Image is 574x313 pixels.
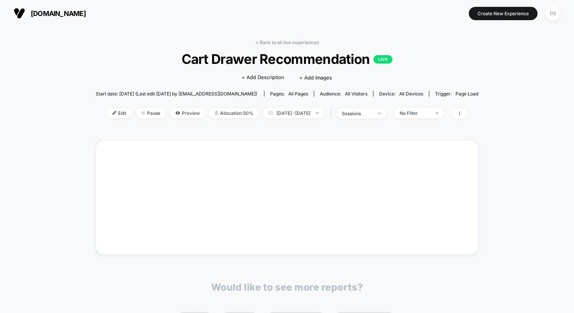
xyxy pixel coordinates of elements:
[328,108,336,119] span: |
[399,91,423,97] span: all devices
[136,108,166,118] span: Pause
[455,91,478,97] span: Page Load
[263,108,324,118] span: [DATE] - [DATE]
[31,10,86,17] span: [DOMAIN_NAME]
[112,111,116,115] img: edit
[242,74,284,81] span: + Add Description
[373,91,429,97] span: Device:
[345,91,367,97] span: All Visitors
[170,108,206,118] span: Preview
[270,91,308,97] div: Pages:
[141,111,145,115] img: end
[107,108,132,118] span: Edit
[256,40,319,45] a: < Back to all live experiences
[215,111,218,115] img: rebalance
[342,111,372,116] div: sessions
[400,110,430,116] div: No Filter
[543,6,563,21] button: DS
[209,108,259,118] span: Allocation: 50%
[373,55,392,64] p: LIVE
[316,112,319,114] img: end
[96,91,257,97] span: Start date: [DATE] (Last edit [DATE] by [EMAIL_ADDRESS][DOMAIN_NAME])
[288,91,308,97] span: all pages
[435,91,478,97] div: Trigger:
[11,7,88,19] button: [DOMAIN_NAME]
[269,111,273,115] img: calendar
[320,91,367,97] div: Audience:
[115,51,459,67] span: Cart Drawer Recommendation
[211,281,363,293] p: Would like to see more reports?
[469,7,538,20] button: Create New Experience
[14,8,25,19] img: Visually logo
[378,113,381,114] img: end
[299,75,332,81] span: + Add Images
[436,112,438,114] img: end
[546,6,560,21] div: DS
